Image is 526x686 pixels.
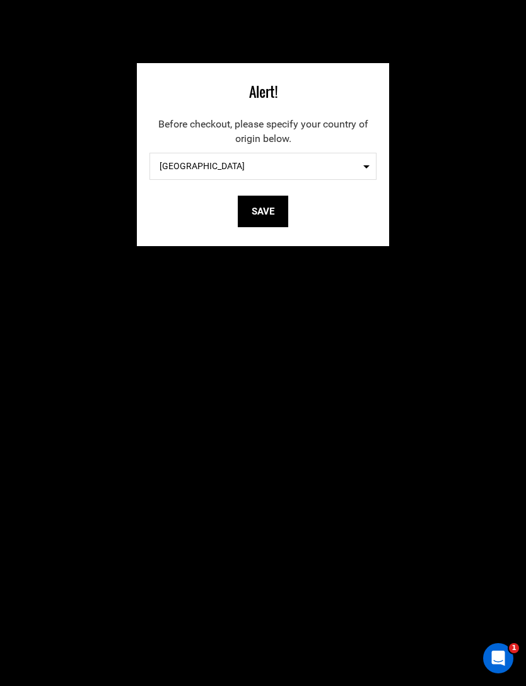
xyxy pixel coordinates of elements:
[160,157,366,175] span: [GEOGRAPHIC_DATA]
[149,117,377,146] p: Before checkout, please specify your country of origin below.
[509,643,519,653] span: 1
[238,196,288,227] button: Save
[149,153,377,180] span: Select box activate
[483,643,513,673] iframe: Intercom live chat
[149,82,377,102] div: Alert!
